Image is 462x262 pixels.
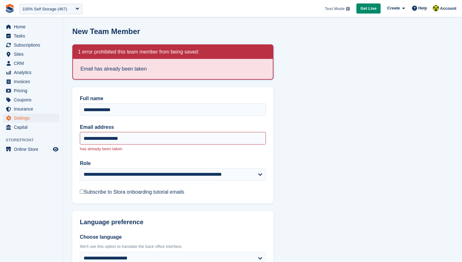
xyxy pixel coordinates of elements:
span: Subscriptions [14,41,52,49]
span: Online Store [14,145,52,154]
span: Help [418,5,427,11]
h1: New Team Member [72,27,140,36]
h2: Language preference [80,219,266,226]
a: menu [3,105,59,113]
input: Subscribe to Stora onboarding tutorial emails [80,190,84,194]
span: Coupons [14,95,52,104]
span: Account [440,5,456,12]
span: Get Live [360,5,377,12]
span: Invoices [14,77,52,86]
span: CRM [14,59,52,68]
label: Choose language [80,233,266,241]
span: Create [387,5,400,11]
img: icon-info-grey-7440780725fd019a000dd9b08b2336e03edf1995a4989e88bcd33f0948082b44.svg [346,7,350,11]
span: Pricing [14,86,52,95]
label: Email address [80,123,266,131]
p: has already been taken [80,146,266,152]
label: Role [80,160,266,167]
img: Rob Sweeney [433,5,439,11]
div: 100% Self Storage (467) [22,6,67,12]
a: menu [3,68,59,77]
a: menu [3,123,59,132]
h2: 1 error prohibited this team member from being saved: [78,49,199,55]
span: Home [14,22,52,31]
a: menu [3,114,59,122]
a: menu [3,77,59,86]
span: Test Mode [325,6,344,12]
a: Preview store [52,145,59,153]
span: Capital [14,123,52,132]
label: Subscribe to Stora onboarding tutorial emails [80,189,184,195]
label: Full name [80,95,266,102]
span: Tasks [14,31,52,40]
a: menu [3,50,59,59]
a: menu [3,22,59,31]
a: menu [3,86,59,95]
span: Settings [14,114,52,122]
div: We'll use this option to translate the back office interface. [80,243,266,250]
a: menu [3,145,59,154]
a: menu [3,95,59,104]
a: menu [3,41,59,49]
a: menu [3,31,59,40]
span: Insurance [14,105,52,113]
a: menu [3,59,59,68]
li: Email has already been taken [80,65,265,73]
span: Storefront [6,137,63,143]
span: Analytics [14,68,52,77]
a: Get Live [356,3,381,14]
span: Sites [14,50,52,59]
img: stora-icon-8386f47178a22dfd0bd8f6a31ec36ba5ce8667c1dd55bd0f319d3a0aa187defe.svg [5,4,14,13]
